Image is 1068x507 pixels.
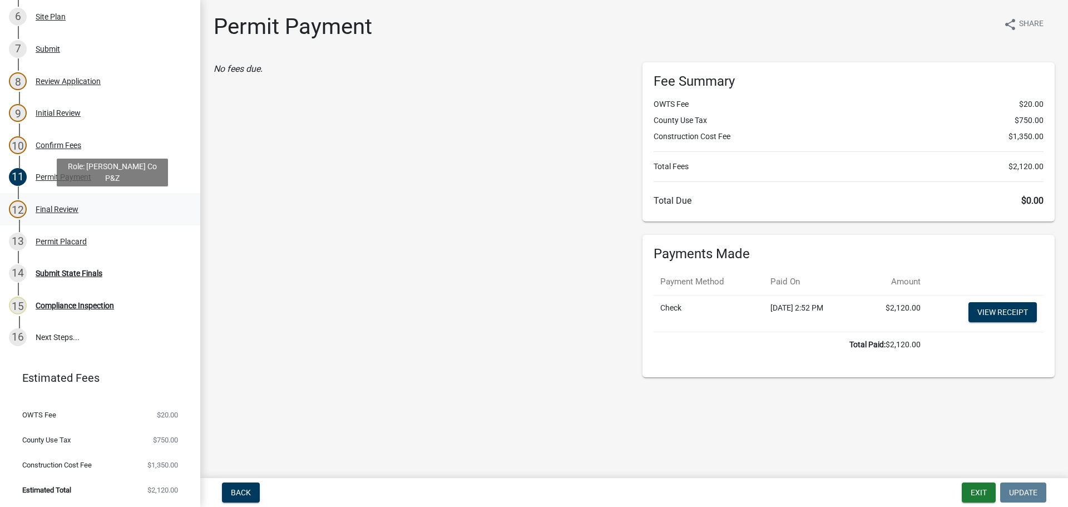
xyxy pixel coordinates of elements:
[36,302,114,309] div: Compliance Inspection
[654,115,1044,126] li: County Use Tax
[36,205,78,213] div: Final Review
[1008,161,1044,173] span: $2,120.00
[654,246,1044,262] h6: Payments Made
[9,264,27,282] div: 14
[1008,131,1044,142] span: $1,350.00
[36,238,87,245] div: Permit Placard
[1015,115,1044,126] span: $750.00
[9,72,27,90] div: 8
[849,340,886,349] b: Total Paid:
[22,436,71,444] span: County Use Tax
[147,461,178,469] span: $1,350.00
[22,461,92,469] span: Construction Cost Fee
[1019,99,1044,110] span: $20.00
[22,411,56,419] span: OWTS Fee
[9,328,27,346] div: 16
[36,13,66,21] div: Site Plan
[57,159,168,186] div: Role: [PERSON_NAME] Co P&Z
[147,486,178,494] span: $2,120.00
[36,45,60,53] div: Submit
[9,233,27,250] div: 13
[9,104,27,122] div: 9
[764,269,858,295] th: Paid On
[36,173,91,181] div: Permit Payment
[153,436,178,444] span: $750.00
[968,302,1037,322] a: View receipt
[764,295,858,332] td: [DATE] 2:52 PM
[654,131,1044,142] li: Construction Cost Fee
[222,483,260,503] button: Back
[9,40,27,58] div: 7
[654,195,1044,206] h6: Total Due
[1019,18,1044,31] span: Share
[214,63,263,74] i: No fees due.
[858,295,927,332] td: $2,120.00
[36,77,101,85] div: Review Application
[654,99,1044,110] li: OWTS Fee
[654,295,764,332] td: Check
[157,411,178,419] span: $20.00
[1003,18,1017,31] i: share
[654,269,764,295] th: Payment Method
[1009,488,1037,497] span: Update
[22,486,71,494] span: Estimated Total
[962,483,996,503] button: Exit
[36,269,102,277] div: Submit State Finals
[9,367,182,389] a: Estimated Fees
[9,297,27,314] div: 15
[36,141,81,149] div: Confirm Fees
[858,269,927,295] th: Amount
[995,13,1052,35] button: shareShare
[654,332,927,357] td: $2,120.00
[214,13,372,40] h1: Permit Payment
[1021,195,1044,206] span: $0.00
[231,488,251,497] span: Back
[9,200,27,218] div: 12
[1000,483,1046,503] button: Update
[654,161,1044,173] li: Total Fees
[9,8,27,26] div: 6
[654,73,1044,90] h6: Fee Summary
[9,168,27,186] div: 11
[36,109,81,117] div: Initial Review
[9,136,27,154] div: 10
